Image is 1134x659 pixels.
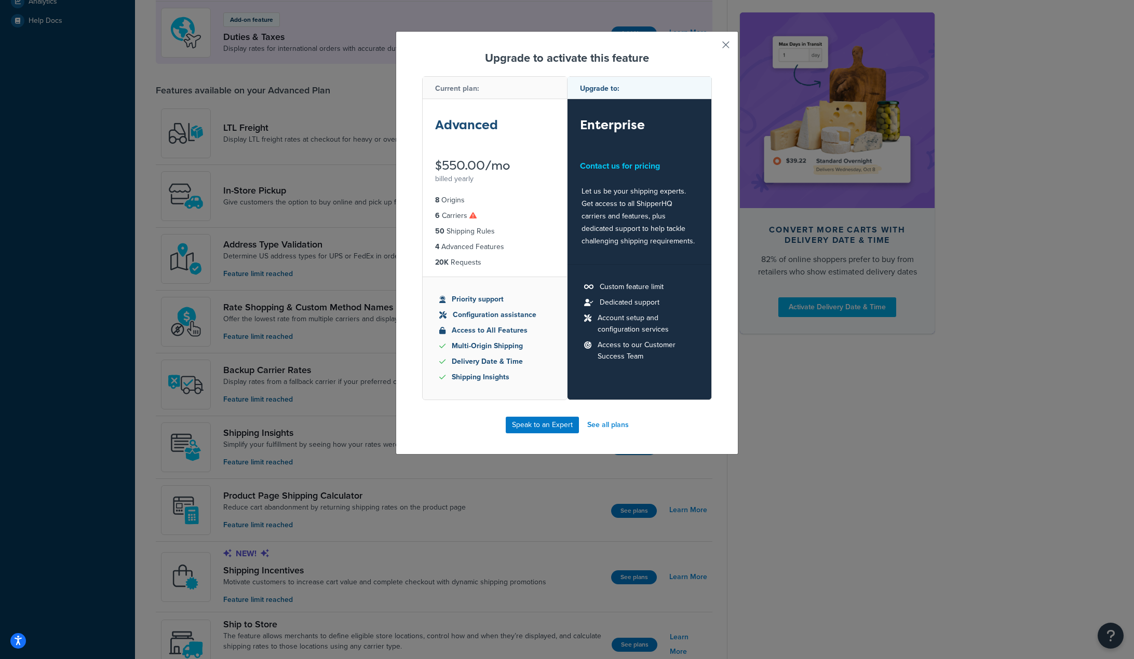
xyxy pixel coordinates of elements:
[584,312,695,335] li: Account setup and configuration services
[435,172,555,186] div: billed yearly
[584,281,695,293] li: Custom feature limit
[439,294,550,305] li: Priority support
[435,195,555,206] li: Origins
[439,356,550,367] li: Delivery Date & Time
[439,309,550,321] li: Configuration assistance
[435,195,439,205] strong: 8
[580,159,699,173] div: Contact us for pricing
[435,226,555,237] li: Shipping Rules
[435,159,555,172] div: $550.00/mo
[423,77,567,99] div: Current plan:
[435,241,439,252] strong: 4
[439,340,550,352] li: Multi-Origin Shipping
[435,226,444,237] strong: 50
[568,181,712,248] div: Let us be your shipping experts. Get access to all ShipperHQ carriers and features, plus dedicate...
[435,210,555,222] li: Carriers
[439,325,550,336] li: Access to All Features
[568,77,712,99] div: Upgrade to:
[435,257,555,268] li: Requests
[435,210,440,221] strong: 6
[435,257,449,268] strong: 20K
[485,49,649,66] strong: Upgrade to activate this feature
[587,418,629,432] a: See all plans
[506,417,579,433] a: Speak to an Expert
[580,116,645,133] strong: Enterprise
[435,116,498,133] strong: Advanced
[584,339,695,362] li: Access to our Customer Success Team
[584,297,695,308] li: Dedicated support
[435,241,555,253] li: Advanced Features
[439,372,550,383] li: Shipping Insights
